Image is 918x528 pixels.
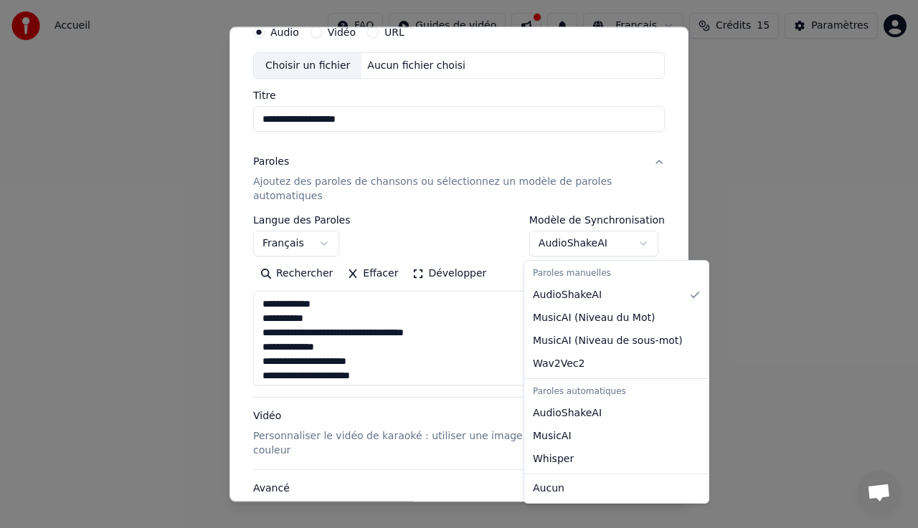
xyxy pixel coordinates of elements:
div: Paroles manuelles [527,264,706,284]
span: MusicAI ( Niveau du Mot ) [533,311,655,325]
div: Paroles automatiques [527,382,706,402]
span: Wav2Vec2 [533,357,585,371]
span: AudioShakeAI [533,406,602,421]
span: AudioShakeAI [533,288,602,302]
span: MusicAI ( Niveau de sous-mot ) [533,334,683,348]
span: Aucun [533,481,564,496]
span: MusicAI [533,429,572,443]
span: Whisper [533,452,574,466]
